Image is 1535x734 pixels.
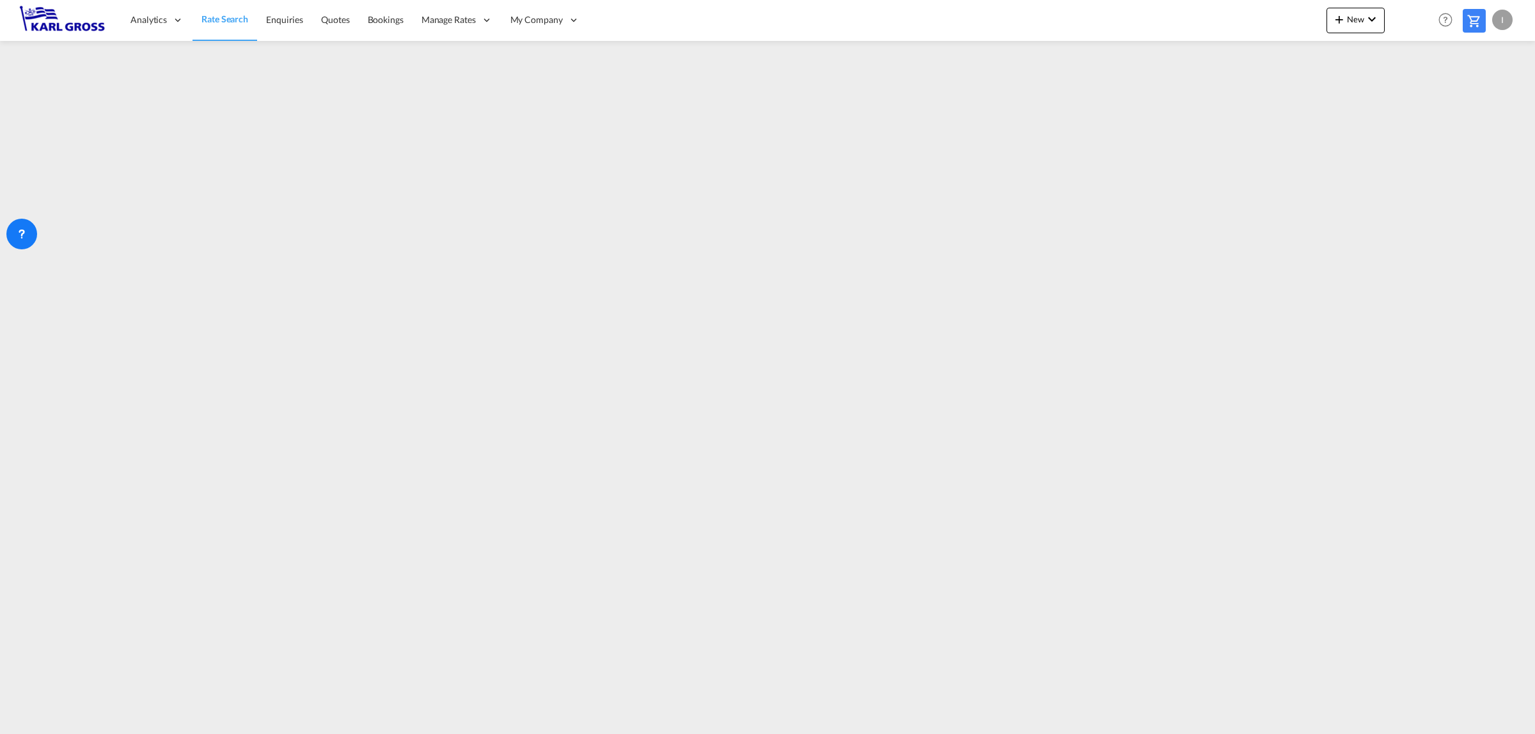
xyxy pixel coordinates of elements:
div: I [1492,10,1513,30]
div: Help [1435,9,1463,32]
span: My Company [510,13,563,26]
button: icon-plus 400-fgNewicon-chevron-down [1326,8,1385,33]
span: Help [1435,9,1456,31]
span: Analytics [130,13,167,26]
md-icon: icon-chevron-down [1364,12,1380,27]
span: Enquiries [266,14,303,25]
span: Bookings [368,14,404,25]
img: 3269c73066d711f095e541db4db89301.png [19,6,106,35]
span: Rate Search [201,13,248,24]
md-icon: icon-plus 400-fg [1332,12,1347,27]
span: New [1332,14,1380,24]
span: Quotes [321,14,349,25]
span: Manage Rates [421,13,476,26]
